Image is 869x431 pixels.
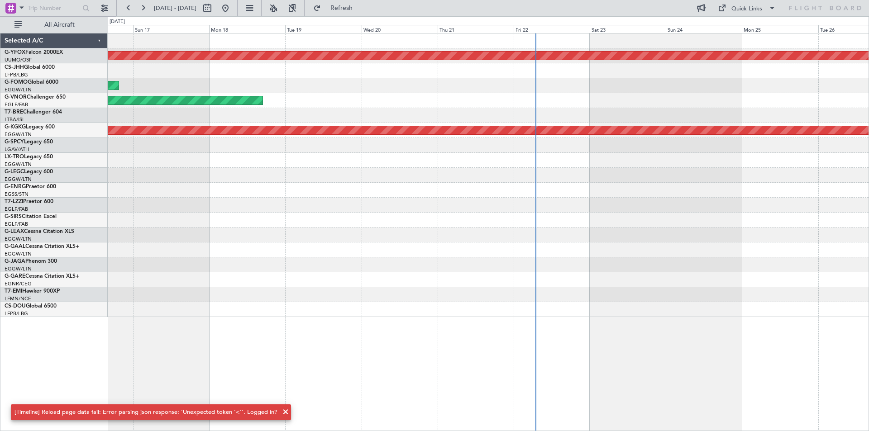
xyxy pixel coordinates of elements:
div: Fri 22 [514,25,590,33]
a: EGGW/LTN [5,86,32,93]
span: T7-EMI [5,289,22,294]
a: EGSS/STN [5,191,29,198]
span: G-FOMO [5,80,28,85]
a: G-VNORChallenger 650 [5,95,66,100]
a: G-KGKGLegacy 600 [5,124,55,130]
a: EGGW/LTN [5,236,32,242]
a: EGLF/FAB [5,206,28,213]
span: G-SIRS [5,214,22,219]
div: Sun 17 [133,25,209,33]
span: All Aircraft [24,22,95,28]
a: G-LEGCLegacy 600 [5,169,53,175]
a: LFPB/LBG [5,71,28,78]
a: EGGW/LTN [5,161,32,168]
a: G-ENRGPraetor 600 [5,184,56,189]
span: [DATE] - [DATE] [154,4,196,12]
a: CS-JHHGlobal 6000 [5,65,55,70]
a: LX-TROLegacy 650 [5,154,53,160]
span: G-GARE [5,274,25,279]
a: G-FOMOGlobal 6000 [5,80,58,85]
input: Trip Number [28,1,80,15]
a: CS-DOUGlobal 6500 [5,303,57,309]
a: LFPB/LBG [5,310,28,317]
div: Tue 19 [285,25,361,33]
span: G-LEGC [5,169,24,175]
span: G-VNOR [5,95,27,100]
a: T7-LZZIPraetor 600 [5,199,53,204]
a: G-GAALCessna Citation XLS+ [5,244,79,249]
a: G-JAGAPhenom 300 [5,259,57,264]
button: All Aircraft [10,18,98,32]
span: CS-DOU [5,303,26,309]
a: EGLF/FAB [5,221,28,227]
a: G-YFOXFalcon 2000EX [5,50,63,55]
div: Mon 18 [209,25,285,33]
span: T7-BRE [5,109,23,115]
div: Sun 24 [666,25,742,33]
a: EGLF/FAB [5,101,28,108]
div: [DATE] [110,18,125,26]
div: Mon 25 [742,25,818,33]
a: EGGW/LTN [5,251,32,257]
a: UUMO/OSF [5,57,32,63]
a: LTBA/ISL [5,116,25,123]
div: Quick Links [731,5,762,14]
span: T7-LZZI [5,199,23,204]
span: G-KGKG [5,124,26,130]
a: G-LEAXCessna Citation XLS [5,229,74,234]
span: G-JAGA [5,259,25,264]
span: G-LEAX [5,229,24,234]
div: Thu 21 [438,25,514,33]
a: LGAV/ATH [5,146,29,153]
span: G-YFOX [5,50,25,55]
div: Sat 23 [590,25,666,33]
button: Quick Links [713,1,780,15]
a: T7-EMIHawker 900XP [5,289,60,294]
a: G-SIRSCitation Excel [5,214,57,219]
a: G-GARECessna Citation XLS+ [5,274,79,279]
a: EGNR/CEG [5,280,32,287]
div: Wed 20 [362,25,438,33]
span: Refresh [323,5,361,11]
a: T7-BREChallenger 604 [5,109,62,115]
span: LX-TRO [5,154,24,160]
a: EGGW/LTN [5,265,32,272]
span: G-SPCY [5,139,24,145]
button: Refresh [309,1,363,15]
a: EGGW/LTN [5,176,32,183]
a: G-SPCYLegacy 650 [5,139,53,145]
span: G-GAAL [5,244,25,249]
span: G-ENRG [5,184,26,189]
a: LFMN/NCE [5,295,31,302]
div: [Timeline] Reload page data fail: Error parsing json response: 'Unexpected token '<''. Logged in? [14,408,277,417]
a: EGGW/LTN [5,131,32,138]
span: CS-JHH [5,65,24,70]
